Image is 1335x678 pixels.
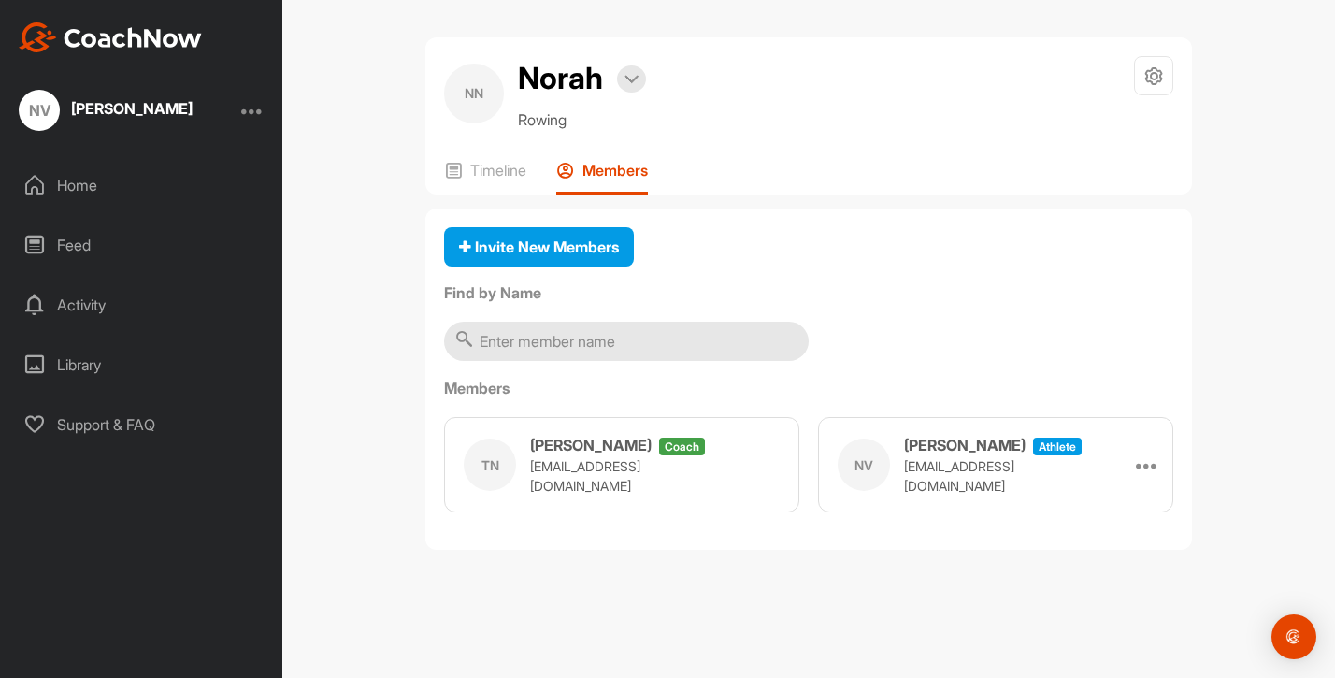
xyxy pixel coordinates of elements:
[10,401,274,448] div: Support & FAQ
[1033,438,1082,455] span: athlete
[444,281,1173,304] label: Find by Name
[518,108,646,131] p: Rowing
[10,222,274,268] div: Feed
[530,456,717,496] p: [EMAIL_ADDRESS][DOMAIN_NAME]
[10,162,274,209] div: Home
[530,434,652,456] h3: [PERSON_NAME]
[444,64,504,123] div: NN
[444,322,809,361] input: Enter member name
[624,75,639,84] img: arrow-down
[459,238,619,256] span: Invite New Members
[1271,614,1316,659] div: Open Intercom Messenger
[71,101,193,116] div: [PERSON_NAME]
[470,161,526,180] p: Timeline
[10,281,274,328] div: Activity
[904,434,1026,456] h3: [PERSON_NAME]
[582,161,648,180] p: Members
[904,456,1091,496] p: [EMAIL_ADDRESS][DOMAIN_NAME]
[444,377,1173,399] label: Members
[444,227,634,267] button: Invite New Members
[838,439,890,491] div: NV
[19,90,60,131] div: NV
[10,341,274,388] div: Library
[464,439,516,491] div: TN
[659,438,705,455] span: coach
[19,22,202,52] img: CoachNow
[518,56,603,101] h2: Norah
